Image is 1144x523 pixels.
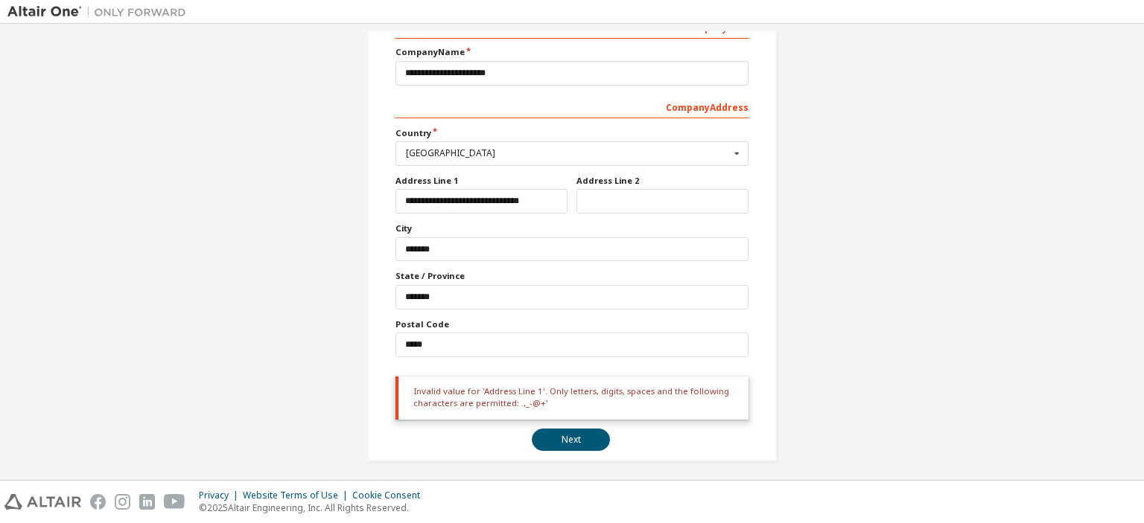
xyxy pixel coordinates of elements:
[532,429,610,451] button: Next
[352,490,429,501] div: Cookie Consent
[395,127,749,139] label: Country
[395,376,749,420] div: Invalid value for 'Address Line 1'. Only letters, digits, spaces and the following characters are...
[395,318,749,330] label: Postal Code
[395,175,568,187] label: Address Line 1
[139,494,155,510] img: linkedin.svg
[164,494,185,510] img: youtube.svg
[395,94,749,118] div: Company Address
[4,494,81,510] img: altair_logo.svg
[199,501,429,514] p: © 2025 Altair Engineering, Inc. All Rights Reserved.
[406,149,730,158] div: [GEOGRAPHIC_DATA]
[395,222,749,234] label: City
[395,46,749,58] label: Company Name
[90,494,106,510] img: facebook.svg
[7,4,194,19] img: Altair One
[199,490,243,501] div: Privacy
[243,490,352,501] div: Website Terms of Use
[395,270,749,282] label: State / Province
[115,494,130,510] img: instagram.svg
[576,175,749,187] label: Address Line 2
